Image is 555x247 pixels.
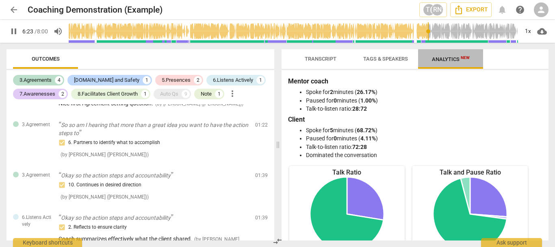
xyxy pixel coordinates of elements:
[32,56,60,62] span: Outcomes
[306,126,540,135] li: Spoke for minutes ( )
[20,90,55,98] div: 7.Awarenesses
[515,5,525,15] span: help
[454,5,488,15] span: Export
[352,105,367,112] b: 28:72
[360,97,376,104] b: 1.00%
[288,116,305,123] b: Client
[7,24,21,39] button: Play
[255,122,268,129] span: 01:22
[481,238,542,247] div: Ask support
[536,5,546,15] span: person
[330,89,333,95] b: 2
[143,76,151,84] div: 1
[194,76,202,84] div: 2
[288,77,328,85] b: Mentor coach
[306,96,540,105] li: Paused for minutes ( )
[431,4,443,16] div: RN
[22,214,52,227] span: 6.Listens Actively
[213,76,253,84] div: 6.Listens Actively
[61,152,149,157] span: ( by [PERSON_NAME] ([PERSON_NAME]) )
[305,56,336,62] span: Transcript
[461,55,470,60] span: New
[255,172,268,179] span: 01:39
[59,90,67,98] div: 2
[306,105,540,113] li: Talk-to-listen ratio:
[520,25,535,38] div: 1x
[13,238,82,247] div: Keyboard shortcuts
[9,26,19,36] span: pause
[419,2,447,17] button: T(RN
[357,89,375,95] b: 26.17%
[306,88,540,96] li: Spoke for minutes ( )
[306,151,540,160] li: Dominated the conversation
[450,2,492,17] button: Export
[74,76,139,84] div: [DOMAIN_NAME] and Safety
[28,5,163,15] h2: Coaching Demonstration (Example)
[412,168,528,177] div: Talk and Pause Ratio
[141,90,149,98] div: 1
[9,5,19,15] span: arrow_back
[255,214,268,221] span: 01:39
[423,4,435,16] div: T(
[22,172,50,179] span: 3.Agreement
[363,56,408,62] span: Tags & Speakers
[256,76,264,84] div: 1
[201,90,212,98] div: Note
[537,26,547,36] span: cloud_download
[59,236,192,242] span: Coach summarizes effectively what the client shared.
[160,90,178,98] div: Auto Qs
[306,143,540,151] li: Talk-to-listen ratio:
[182,90,190,98] div: 9
[59,171,249,180] p: Okay so the action steps and accountability
[61,194,149,200] span: ( by [PERSON_NAME] ([PERSON_NAME]) )
[215,90,223,98] div: 1
[59,214,249,222] p: Okay so the action steps and accountability
[53,26,63,36] span: volume_up
[334,97,337,104] b: 0
[51,24,65,39] button: Volume
[78,90,138,98] div: 8.Facilitates Client Growth
[513,2,527,17] a: Help
[357,127,375,133] b: 68.72%
[22,121,50,128] span: 3.Agreement
[55,76,63,84] div: 4
[360,135,376,142] b: 4.11%
[22,28,33,35] span: 6:23
[20,76,52,84] div: 3.Agreements
[162,76,191,84] div: 5.Presences
[306,134,540,143] li: Paused for minutes ( )
[352,144,367,150] b: 72:28
[273,236,282,246] span: compare_arrows
[59,121,249,138] p: So so am I hearing that more than a great idea you want to have the action steps to
[289,168,405,177] div: Talk Ratio
[330,127,333,133] b: 5
[228,89,237,98] span: more_vert
[334,135,337,142] b: 0
[35,28,48,35] span: / 8:00
[432,56,470,62] span: Analytics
